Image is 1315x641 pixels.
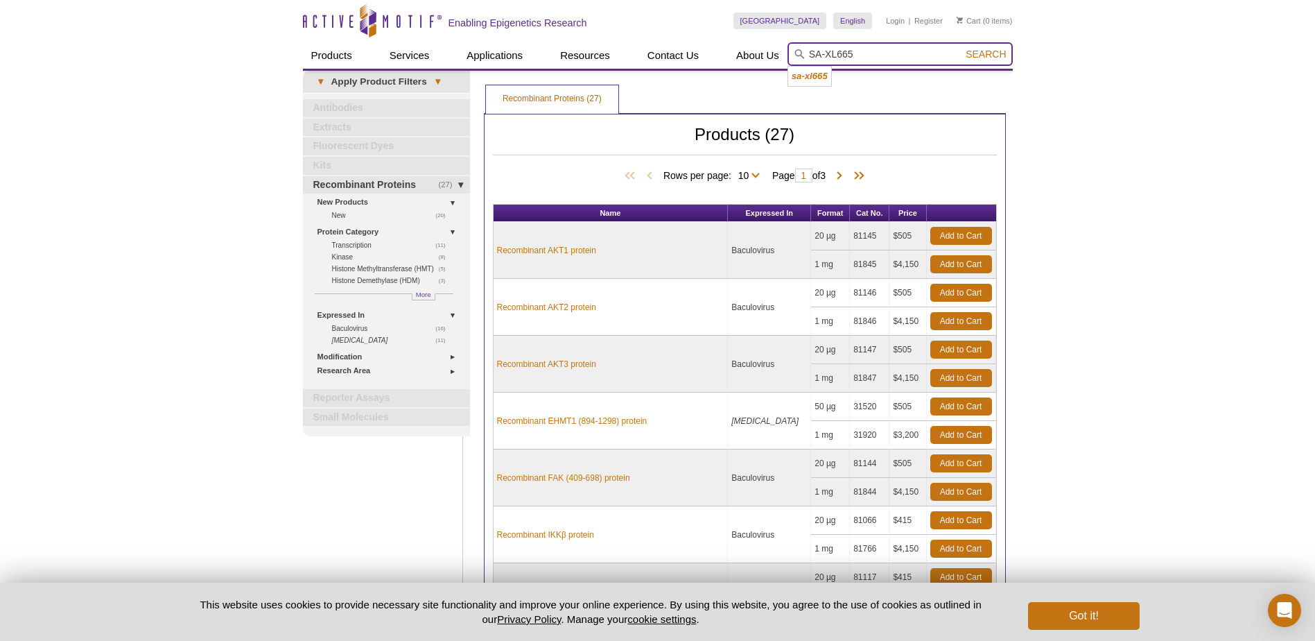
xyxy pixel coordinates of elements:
[435,334,453,346] span: (11)
[889,364,926,393] td: $4,150
[792,71,828,81] strong: sa-xl665
[497,613,561,625] a: Privacy Policy
[957,17,963,24] img: Your Cart
[811,222,850,250] td: 20 µg
[889,279,926,307] td: $505
[811,563,850,592] td: 20 µg
[850,250,889,279] td: 81845
[317,225,462,239] a: Protein Category
[957,12,1013,29] li: (0 items)
[435,323,453,334] span: (16)
[412,293,435,300] a: More
[622,169,643,183] span: First Page
[728,450,811,506] td: Baculovirus
[820,170,826,181] span: 3
[850,336,889,364] td: 81147
[846,169,867,183] span: Last Page
[889,506,926,535] td: $415
[886,16,905,26] a: Login
[811,205,850,222] th: Format
[930,341,992,359] a: Add to Cart
[317,350,462,364] a: Modification
[811,506,850,535] td: 20 µg
[930,483,992,501] a: Add to Cart
[833,169,846,183] span: Next Page
[914,16,943,26] a: Register
[811,478,850,506] td: 1 mg
[850,279,889,307] td: 81146
[663,168,765,182] span: Rows per page:
[850,450,889,478] td: 81144
[930,426,992,444] a: Add to Cart
[427,76,449,88] span: ▾
[493,128,997,155] h2: Products (27)
[435,210,453,221] span: (20)
[728,205,811,222] th: Expressed In
[176,597,1006,626] p: This website uses cookies to provide necessary site functionality and improve your online experie...
[889,336,926,364] td: $505
[303,409,470,427] a: Small Molecules
[497,358,596,370] a: Recombinant AKT3 protein
[416,289,431,300] span: More
[449,17,587,29] h2: Enabling Epigenetics Research
[494,205,729,222] th: Name
[930,227,992,245] a: Add to Cart
[303,71,470,93] a: ▾Apply Product Filters▾
[317,364,462,378] a: Research Area
[303,389,470,407] a: Reporter Assays
[728,279,811,336] td: Baculovirus
[317,308,462,323] a: Expressed In
[930,369,992,387] a: Add to Cart
[458,42,531,69] a: Applications
[1268,594,1301,627] div: Open Intercom Messenger
[332,239,453,251] a: (11)Transcription
[889,222,926,250] td: $505
[765,169,833,182] span: Page of
[728,222,811,279] td: Baculovirus
[930,398,992,416] a: Add to Cart
[930,255,992,273] a: Add to Cart
[850,421,889,450] td: 31920
[332,251,453,263] a: (8)Kinase
[811,307,850,336] td: 1 mg
[728,42,787,69] a: About Us
[889,250,926,279] td: $4,150
[811,364,850,393] td: 1 mg
[627,613,696,625] button: cookie settings
[850,393,889,421] td: 31520
[303,119,470,137] a: Extracts
[303,42,360,69] a: Products
[332,334,453,346] a: (11) [MEDICAL_DATA]
[332,323,453,334] a: (16)Baculovirus
[1028,602,1139,630] button: Got it!
[643,169,656,183] span: Previous Page
[930,568,992,586] a: Add to Cart
[728,506,811,563] td: Baculovirus
[811,450,850,478] td: 20 µg
[435,239,453,251] span: (11)
[439,263,453,275] span: (5)
[332,275,453,287] a: (3)Histone Demethylase (HDM)
[889,450,926,478] td: $505
[332,210,453,221] a: (20)New
[552,42,618,69] a: Resources
[733,12,827,29] a: [GEOGRAPHIC_DATA]
[889,393,926,421] td: $505
[332,263,453,275] a: (5)Histone Methyltransferase (HMT)
[850,307,889,336] td: 81846
[930,454,992,472] a: Add to Cart
[957,16,981,26] a: Cart
[850,535,889,563] td: 81766
[850,563,889,592] td: 81117
[332,336,388,344] i: [MEDICAL_DATA]
[317,195,462,210] a: New Products
[497,244,596,257] a: Recombinant AKT1 protein
[439,275,453,287] span: (3)
[303,137,470,155] a: Fluorescent Dyes
[850,506,889,535] td: 81066
[930,511,992,529] a: Add to Cart
[930,284,992,302] a: Add to Cart
[497,529,594,541] a: Recombinant IKKβ protein
[889,563,926,592] td: $415
[889,307,926,336] td: $4,150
